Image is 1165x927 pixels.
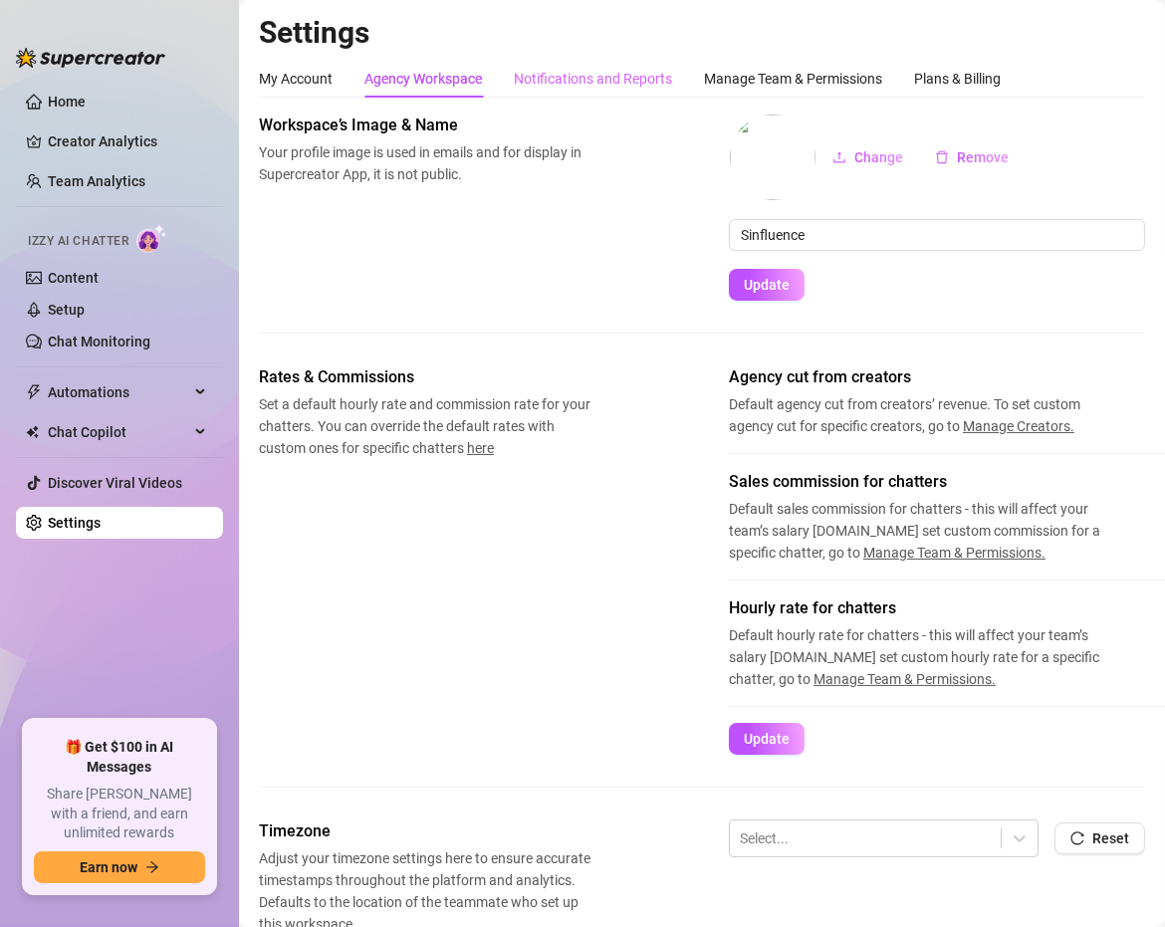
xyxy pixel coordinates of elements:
[259,68,333,90] div: My Account
[729,624,1127,690] span: Default hourly rate for chatters - this will affect your team’s salary [DOMAIN_NAME] set custom h...
[863,545,1046,561] span: Manage Team & Permissions.
[48,173,145,189] a: Team Analytics
[1070,831,1084,845] span: reload
[364,68,482,90] div: Agency Workspace
[48,270,99,286] a: Content
[729,498,1127,564] span: Default sales commission for chatters - this will affect your team’s salary [DOMAIN_NAME] set cus...
[935,150,949,164] span: delete
[48,94,86,110] a: Home
[957,149,1009,165] span: Remove
[259,819,593,843] span: Timezone
[729,470,1127,494] span: Sales commission for chatters
[80,859,137,875] span: Earn now
[729,269,805,301] button: Update
[814,671,996,687] span: Manage Team & Permissions.
[259,365,593,389] span: Rates & Commissions
[26,425,39,439] img: Chat Copilot
[1054,822,1145,854] button: Reset
[28,232,128,251] span: Izzy AI Chatter
[704,68,882,90] div: Manage Team & Permissions
[854,149,903,165] span: Change
[48,475,182,491] a: Discover Viral Videos
[48,125,207,157] a: Creator Analytics
[48,334,150,349] a: Chat Monitoring
[34,785,205,843] span: Share [PERSON_NAME] with a friend, and earn unlimited rewards
[48,302,85,318] a: Setup
[816,141,919,173] button: Change
[16,48,165,68] img: logo-BBDzfeDw.svg
[48,515,101,531] a: Settings
[1092,830,1129,846] span: Reset
[48,416,189,448] span: Chat Copilot
[744,731,790,747] span: Update
[145,860,159,874] span: arrow-right
[259,141,593,185] span: Your profile image is used in emails and for display in Supercreator App, it is not public.
[729,365,1127,389] span: Agency cut from creators
[914,68,1001,90] div: Plans & Billing
[730,115,815,200] img: workspaceLogos%2FW32MbZQEoTRUD62DZ2viM2j6V9G3.png
[259,114,593,137] span: Workspace’s Image & Name
[729,393,1127,437] span: Default agency cut from creators’ revenue. To set custom agency cut for specific creators, go to
[26,384,42,400] span: thunderbolt
[963,418,1074,434] span: Manage Creators.
[919,141,1025,173] button: Remove
[729,723,805,755] button: Update
[744,277,790,293] span: Update
[259,14,1145,52] h2: Settings
[729,596,1127,620] span: Hourly rate for chatters
[729,219,1145,251] input: Enter name
[467,440,494,456] span: here
[48,376,189,408] span: Automations
[514,68,672,90] div: Notifications and Reports
[136,224,167,253] img: AI Chatter
[832,150,846,164] span: upload
[259,393,593,459] span: Set a default hourly rate and commission rate for your chatters. You can override the default rat...
[34,851,205,883] button: Earn nowarrow-right
[34,738,205,777] span: 🎁 Get $100 in AI Messages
